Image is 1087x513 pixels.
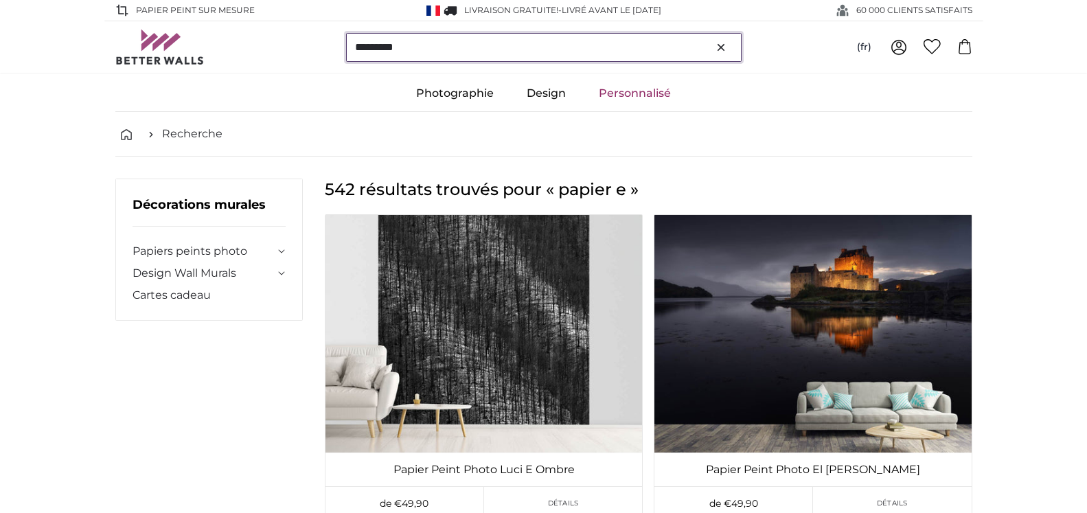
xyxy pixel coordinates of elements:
span: Détails [548,498,579,508]
span: de €49,90 [709,497,758,510]
a: Personnalisé [582,76,687,111]
a: Photographie [400,76,510,111]
a: Papier Peint Photo Luci E Ombre [328,461,639,478]
a: Design Wall Murals [133,265,275,282]
span: Livré avant le [DATE] [562,5,661,15]
span: Papier peint sur mesure [136,4,255,16]
span: Détails [877,498,908,508]
summary: Papiers peints photo [133,243,286,260]
a: Papiers peints photo [133,243,275,260]
h3: Décorations murales [133,196,286,227]
span: Livraison GRATUITE! [464,5,558,15]
img: Betterwalls [115,30,205,65]
span: - [558,5,661,15]
summary: Design Wall Murals [133,265,286,282]
a: Recherche [162,126,222,142]
button: (fr) [846,35,882,60]
h1: 542 résultats trouvés pour « papier e » [325,179,972,201]
span: de €49,90 [380,497,428,510]
nav: breadcrumbs [115,112,972,157]
span: 60 000 CLIENTS SATISFAITS [856,4,972,16]
a: Papier Peint Photo El [PERSON_NAME] [657,461,968,478]
a: Design [510,76,582,111]
img: France [426,5,440,16]
a: Cartes cadeau [133,287,286,304]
